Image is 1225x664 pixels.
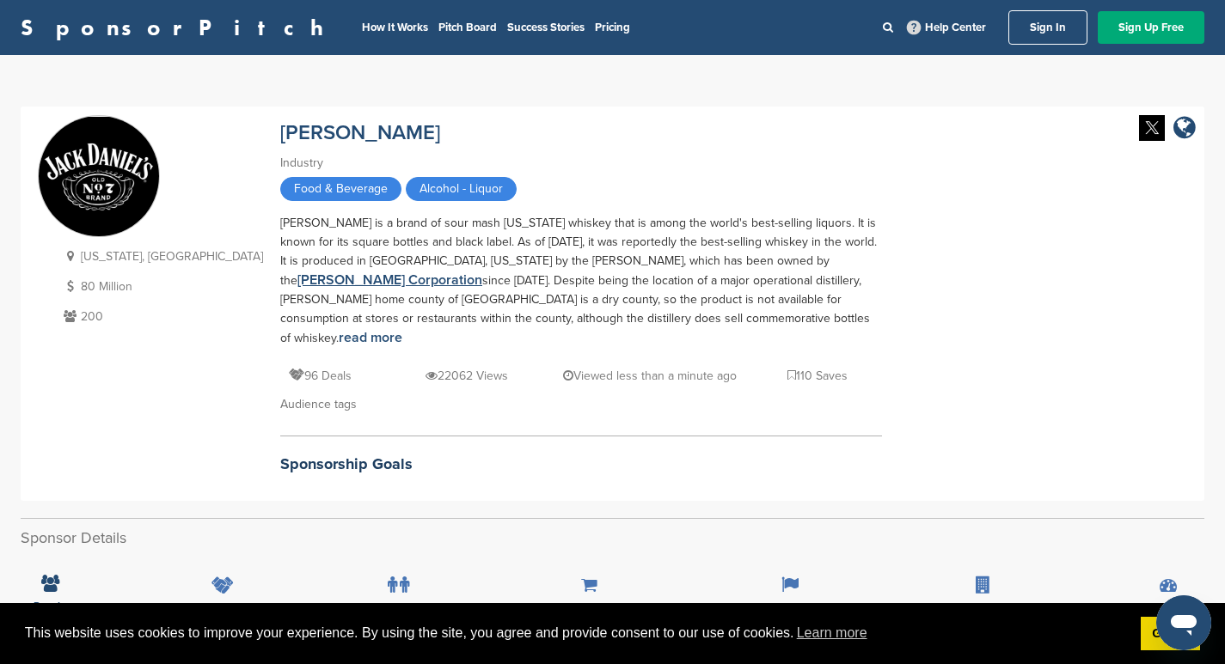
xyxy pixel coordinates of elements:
a: Sign Up Free [1098,11,1204,44]
p: 96 Deals [289,365,352,387]
a: SponsorPitch [21,16,334,39]
iframe: Button to launch messaging window [1156,595,1211,650]
div: Industry [280,154,882,173]
span: Food & Beverage [280,177,401,201]
h2: Sponsor Details [21,527,1204,550]
p: 200 [59,306,263,327]
a: [PERSON_NAME] Corporation [297,271,482,289]
p: 80 Million [59,276,263,297]
p: 110 Saves [787,365,848,387]
h2: Sponsorship Goals [280,453,882,476]
a: Success Stories [507,21,585,34]
a: Help Center [903,17,989,38]
img: Twitter white [1139,115,1165,141]
a: Sign In [1008,10,1087,45]
div: Audience tags [280,395,882,414]
a: [PERSON_NAME] [280,120,440,145]
p: 22062 Views [426,365,508,387]
span: People [34,600,66,611]
a: How It Works [362,21,428,34]
a: read more [339,329,402,346]
p: [US_STATE], [GEOGRAPHIC_DATA] [59,246,263,267]
a: Pricing [595,21,630,34]
div: [PERSON_NAME] is a brand of sour mash [US_STATE] whiskey that is among the world's best-selling l... [280,214,882,348]
span: This website uses cookies to improve your experience. By using the site, you agree and provide co... [25,620,1127,646]
img: Sponsorpitch & Jack Daniel's [39,117,159,237]
a: learn more about cookies [794,620,870,646]
a: Pitch Board [438,21,497,34]
span: Alcohol - Liquor [406,177,517,201]
a: dismiss cookie message [1141,617,1200,651]
a: company link [1173,115,1196,143]
p: Viewed less than a minute ago [563,365,737,387]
